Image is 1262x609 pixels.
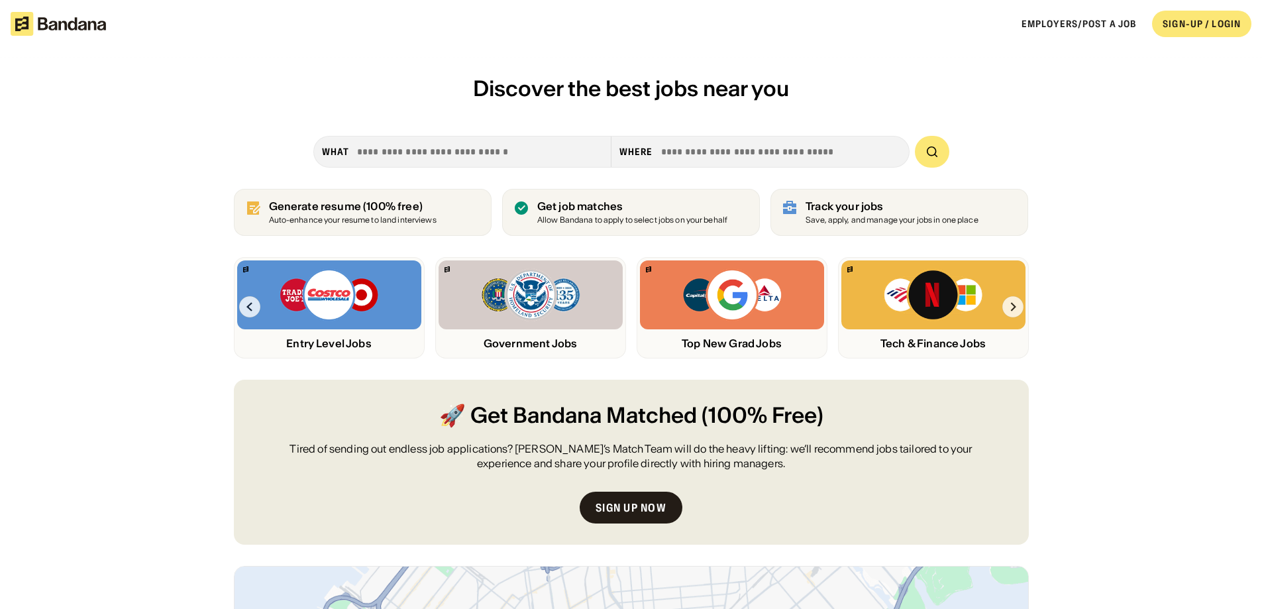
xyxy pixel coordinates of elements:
div: Government Jobs [439,337,623,350]
img: Right Arrow [1002,296,1024,317]
img: Capital One, Google, Delta logos [682,268,782,321]
div: Sign up now [596,502,666,513]
div: Tired of sending out endless job applications? [PERSON_NAME]’s Match Team will do the heavy lifti... [266,441,997,471]
a: Generate resume (100% free)Auto-enhance your resume to land interviews [234,189,492,236]
img: Bandana logo [847,266,853,272]
a: Bandana logoFBI, DHS, MWRD logosGovernment Jobs [435,257,626,359]
div: Track your jobs [806,200,978,213]
div: Allow Bandana to apply to select jobs on your behalf [537,216,727,225]
a: Sign up now [580,492,682,524]
img: Bandana logo [646,266,651,272]
div: Entry Level Jobs [237,337,421,350]
a: Get job matches Allow Bandana to apply to select jobs on your behalf [502,189,760,236]
div: Auto-enhance your resume to land interviews [269,216,437,225]
img: Bandana logo [243,266,248,272]
div: SIGN-UP / LOGIN [1163,18,1241,30]
span: 🚀 Get Bandana Matched [439,401,697,431]
a: Employers/Post a job [1022,18,1136,30]
a: Track your jobs Save, apply, and manage your jobs in one place [770,189,1028,236]
a: Bandana logoBank of America, Netflix, Microsoft logosTech & Finance Jobs [838,257,1029,359]
span: (100% free) [363,199,423,213]
div: Tech & Finance Jobs [841,337,1025,350]
img: Left Arrow [239,296,260,317]
img: Bank of America, Netflix, Microsoft logos [883,268,983,321]
a: Bandana logoTrader Joe’s, Costco, Target logosEntry Level Jobs [234,257,425,359]
img: Bandana logotype [11,12,106,36]
div: Top New Grad Jobs [640,337,824,350]
span: (100% Free) [702,401,823,431]
div: what [322,146,349,158]
span: Discover the best jobs near you [473,75,789,102]
a: Bandana logoCapital One, Google, Delta logosTop New Grad Jobs [637,257,827,359]
div: Where [619,146,653,158]
img: FBI, DHS, MWRD logos [480,268,581,321]
div: Generate resume [269,200,437,213]
img: Bandana logo [445,266,450,272]
div: Get job matches [537,200,727,213]
img: Trader Joe’s, Costco, Target logos [279,268,380,321]
div: Save, apply, and manage your jobs in one place [806,216,978,225]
